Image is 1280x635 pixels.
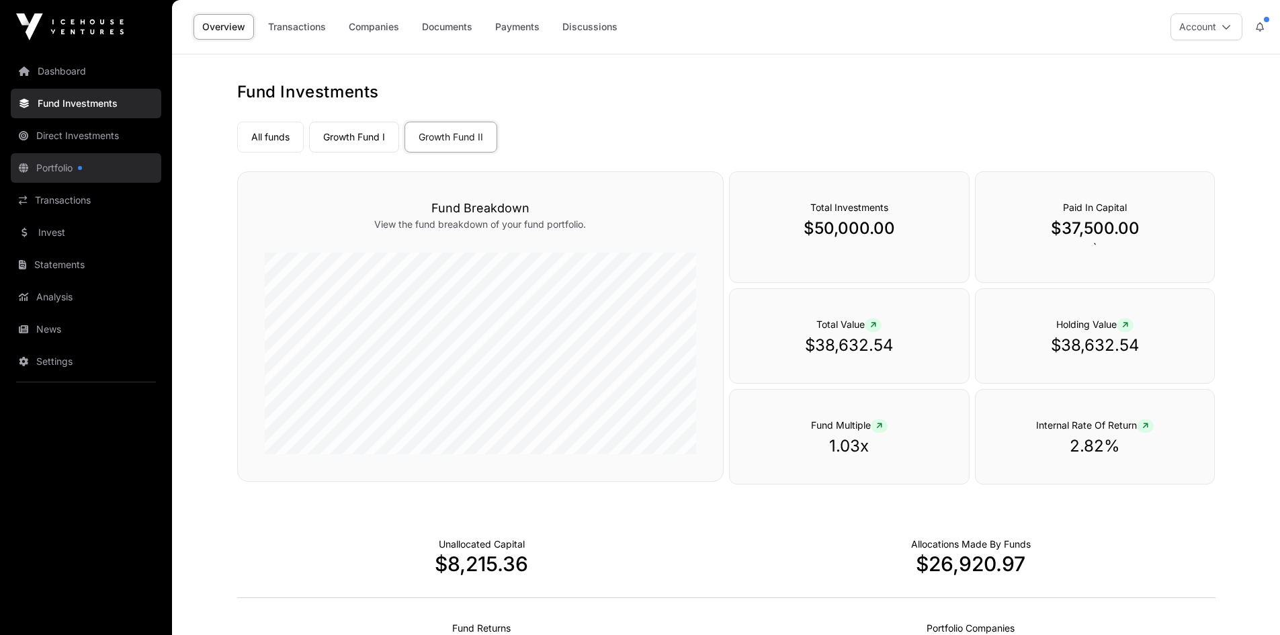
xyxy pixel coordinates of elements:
p: $38,632.54 [1002,335,1188,356]
p: Cash not yet allocated [439,538,525,551]
a: Overview [194,14,254,40]
span: Total Value [816,319,882,330]
p: View the fund breakdown of your fund portfolio. [265,218,696,231]
a: Dashboard [11,56,161,86]
a: Fund Investments [11,89,161,118]
a: Transactions [259,14,335,40]
p: $8,215.36 [237,552,726,576]
span: Total Investments [810,202,888,213]
h3: Fund Breakdown [265,199,696,218]
button: Account [1170,13,1242,40]
a: Invest [11,218,161,247]
p: $26,920.97 [726,552,1215,576]
a: Growth Fund I [309,122,399,153]
span: Internal Rate Of Return [1036,419,1154,431]
span: Fund Multiple [811,419,888,431]
a: Direct Investments [11,121,161,151]
p: 2.82% [1002,435,1188,457]
a: News [11,314,161,344]
p: Number of Companies Deployed Into [927,622,1015,635]
a: Growth Fund II [404,122,497,153]
p: $50,000.00 [757,218,942,239]
p: 1.03x [757,435,942,457]
div: ` [975,171,1215,283]
a: All funds [237,122,304,153]
a: Transactions [11,185,161,215]
a: Statements [11,250,161,280]
a: Analysis [11,282,161,312]
p: $38,632.54 [757,335,942,356]
p: $37,500.00 [1002,218,1188,239]
a: Settings [11,347,161,376]
p: Realised Returns from Funds [452,622,511,635]
a: Companies [340,14,408,40]
a: Portfolio [11,153,161,183]
span: Paid In Capital [1063,202,1127,213]
a: Discussions [554,14,626,40]
h1: Fund Investments [237,81,1215,103]
span: Holding Value [1056,319,1134,330]
a: Payments [486,14,548,40]
p: Capital Deployed Into Companies [911,538,1031,551]
iframe: Chat Widget [1213,570,1280,635]
img: Icehouse Ventures Logo [16,13,124,40]
a: Documents [413,14,481,40]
